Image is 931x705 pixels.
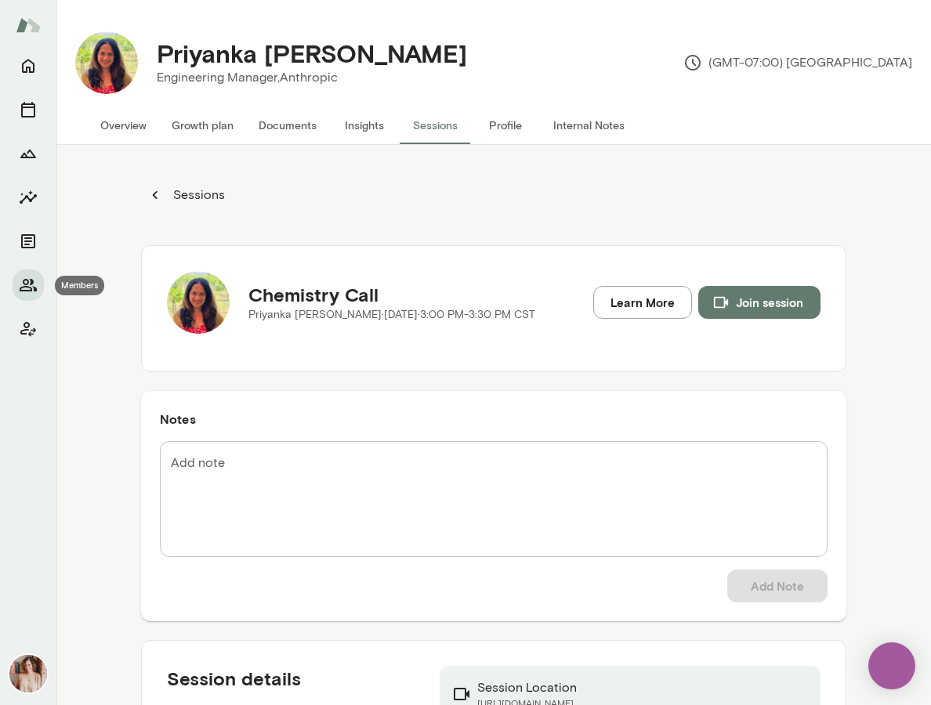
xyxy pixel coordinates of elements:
[329,107,400,144] button: Insights
[88,107,159,144] button: Overview
[167,666,415,691] h5: Session details
[159,107,246,144] button: Growth plan
[13,50,44,81] button: Home
[13,226,44,257] button: Documents
[141,179,234,211] button: Sessions
[400,107,470,144] button: Sessions
[593,286,692,319] a: Learn More
[167,271,230,334] img: Priyanka Phatak
[55,276,104,295] div: Members
[248,307,535,323] p: Priyanka [PERSON_NAME] · [DATE] · 3:00 PM-3:30 PM CST
[75,31,138,94] img: Priyanka Phatak
[683,53,912,72] p: (GMT-07:00) [GEOGRAPHIC_DATA]
[9,655,47,692] img: Nancy Alsip
[13,269,44,301] button: Members
[13,313,44,345] button: Client app
[470,107,541,144] button: Profile
[157,38,467,68] h4: Priyanka [PERSON_NAME]
[477,678,577,697] p: Session Location
[248,282,535,307] h5: Chemistry Call
[13,138,44,169] button: Growth Plan
[246,107,329,144] button: Documents
[160,410,828,428] h6: Notes
[698,286,821,319] button: Join session
[13,94,44,125] button: Sessions
[157,68,467,87] p: Engineering Manager, Anthropic
[541,107,637,144] button: Internal Notes
[16,10,41,40] img: Mento
[13,182,44,213] button: Insights
[170,186,225,204] p: Sessions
